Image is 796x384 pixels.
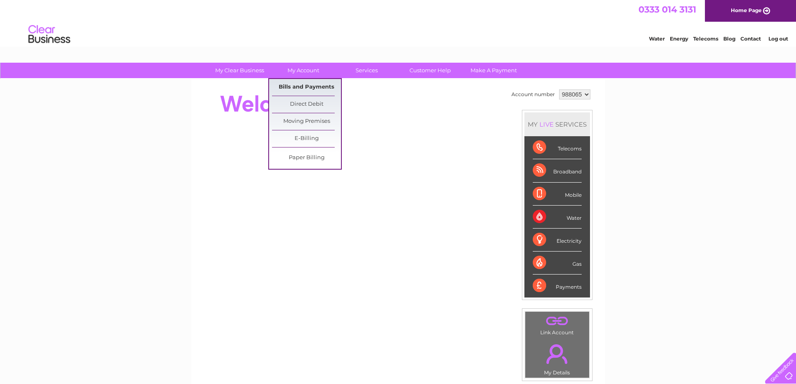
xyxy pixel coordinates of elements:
[670,36,688,42] a: Energy
[525,311,590,338] td: Link Account
[693,36,718,42] a: Telecoms
[533,229,582,252] div: Electricity
[269,63,338,78] a: My Account
[201,5,596,41] div: Clear Business is a trading name of Verastar Limited (registered in [GEOGRAPHIC_DATA] No. 3667643...
[533,252,582,275] div: Gas
[272,150,341,166] a: Paper Billing
[509,87,557,102] td: Account number
[272,130,341,147] a: E-Billing
[638,4,696,15] a: 0333 014 3131
[538,120,555,128] div: LIVE
[533,159,582,182] div: Broadband
[649,36,665,42] a: Water
[205,63,274,78] a: My Clear Business
[396,63,465,78] a: Customer Help
[525,337,590,378] td: My Details
[272,113,341,130] a: Moving Premises
[527,314,587,328] a: .
[332,63,401,78] a: Services
[272,96,341,113] a: Direct Debit
[28,22,71,47] img: logo.png
[524,112,590,136] div: MY SERVICES
[723,36,735,42] a: Blog
[740,36,761,42] a: Contact
[527,339,587,369] a: .
[459,63,528,78] a: Make A Payment
[533,206,582,229] div: Water
[272,79,341,96] a: Bills and Payments
[533,183,582,206] div: Mobile
[768,36,788,42] a: Log out
[533,136,582,159] div: Telecoms
[533,275,582,297] div: Payments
